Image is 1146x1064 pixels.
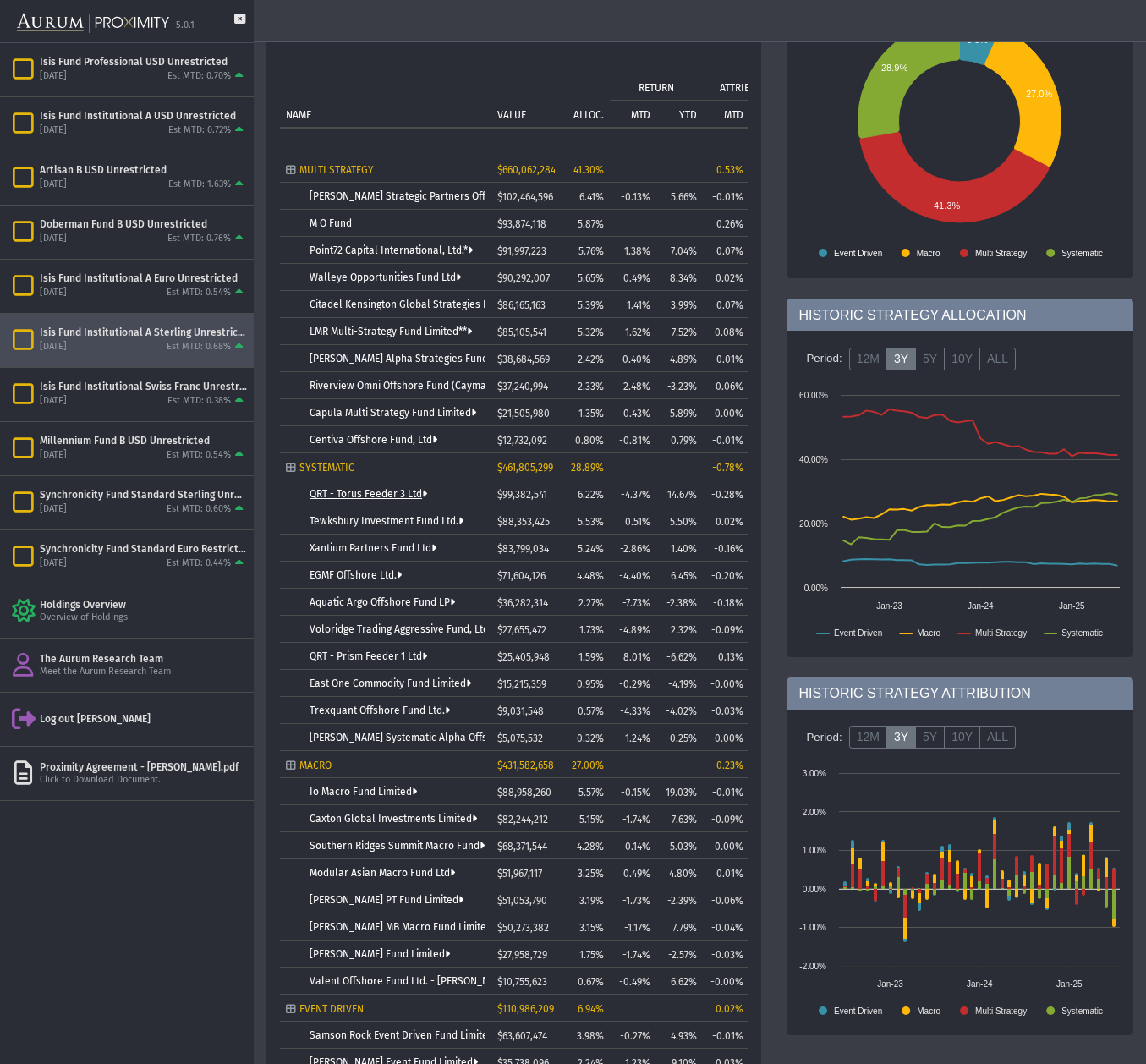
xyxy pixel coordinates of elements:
[656,616,703,643] td: 2.32%
[703,535,749,562] td: -0.16%
[497,868,542,880] span: $51,967,117
[40,163,247,177] div: Artisan B USD Unrestricted
[168,178,231,191] div: Est MTD: 1.63%
[579,191,604,203] span: 6.41%
[579,949,604,961] span: 1.75%
[310,434,437,446] a: Centiva Offshore Fund, Ltd
[497,597,548,609] span: $36,282,314
[975,249,1027,258] text: Multi Strategy
[803,846,826,855] text: 1.00%
[310,190,565,202] a: [PERSON_NAME] Strategic Partners Offshore Fund, Ltd.
[310,326,472,337] a: LMR Multi-Strategy Fund Limited**
[656,859,703,886] td: 4.80%
[610,832,656,859] td: 0.14%
[703,859,749,886] td: 0.01%
[497,949,547,961] span: $27,958,729
[1062,1006,1104,1016] text: Systematic
[610,805,656,832] td: -1.74%
[310,542,436,554] a: Xantium Partners Fund Ltd
[656,724,703,751] td: 0.25%
[40,70,67,83] div: [DATE]
[703,832,749,859] td: 0.00%
[167,557,231,570] div: Est MTD: 0.44%
[656,778,703,805] td: 19.03%
[703,210,749,237] td: 0.26%
[803,769,826,778] text: 3.00%
[979,726,1016,749] label: ALL
[656,372,703,399] td: -3.23%
[167,395,231,408] div: Est MTD: 0.38%
[703,724,749,751] td: -0.00%
[610,941,656,968] td: -1.74%
[1059,601,1085,611] text: Jan-25
[703,291,749,318] td: 0.07%
[610,697,656,724] td: -4.33%
[656,318,703,345] td: 7.52%
[40,233,67,245] div: [DATE]
[578,516,604,528] span: 5.53%
[176,19,195,32] div: 5.0.1
[787,677,1133,710] div: HISTORIC STRATEGY ATTRIBUTION
[703,670,749,697] td: -0.00%
[834,249,882,258] text: Event Driven
[610,426,656,453] td: -0.81%
[310,813,477,825] a: Caxton Global Investments Limited
[578,1003,604,1015] span: 6.94%
[578,543,604,555] span: 5.24%
[497,326,546,338] span: $85,105,541
[656,886,703,913] td: -2.39%
[40,760,247,774] div: Proximity Agreement - [PERSON_NAME].pdf
[703,507,749,535] td: 0.02%
[799,455,828,464] text: 40.00%
[577,841,604,853] span: 4.28%
[497,516,550,528] span: $88,353,425
[703,345,749,372] td: -0.01%
[497,381,548,392] span: $37,240,994
[656,589,703,616] td: -2.38%
[610,399,656,426] td: 0.43%
[918,1006,941,1016] text: Macro
[610,264,656,291] td: 0.49%
[610,724,656,751] td: -1.24%
[917,249,940,258] text: Macro
[497,164,556,176] span: $660,062,284
[881,63,907,73] text: 28.9%
[497,732,543,744] span: $5,075,532
[40,774,247,787] div: Click to Download Document.
[610,859,656,886] td: 0.49%
[497,489,547,501] span: $99,382,541
[679,109,697,121] p: YTD
[497,354,550,365] span: $38,684,569
[40,449,67,462] div: [DATE]
[724,109,743,121] p: MTD
[40,666,247,678] div: Meet the Aurum Research Team
[310,623,496,635] a: Voloridge Trading Aggressive Fund, Ltd.
[40,217,247,231] div: Doberman Fund B USD Unrestricted
[578,705,604,717] span: 0.57%
[578,299,604,311] span: 5.39%
[656,1022,703,1049] td: 4.93%
[610,345,656,372] td: -0.40%
[40,712,247,726] div: Log out [PERSON_NAME]
[310,380,520,392] a: Riverview Omni Offshore Fund (Cayman) Ltd.
[578,489,604,501] span: 6.22%
[578,381,604,392] span: 2.33%
[40,124,67,137] div: [DATE]
[497,787,551,798] span: $88,958,260
[497,462,553,474] span: $461,805,299
[703,1022,749,1049] td: -0.01%
[656,697,703,724] td: -4.02%
[310,840,485,852] a: Southern Ridges Summit Macro Fund
[787,299,1133,331] div: HISTORIC STRATEGY ALLOCATION
[497,1003,554,1015] span: $110,986,209
[310,786,417,798] a: Io Macro Fund Limited
[299,462,354,474] span: SYSTEMATIC
[497,624,546,636] span: $27,655,472
[799,344,848,373] div: Period:
[656,968,703,995] td: 6.62%
[639,82,674,94] p: RETURN
[310,921,497,933] a: [PERSON_NAME] MB Macro Fund Limited
[878,979,904,989] text: Jan-23
[703,913,749,941] td: -0.04%
[578,245,604,257] span: 5.76%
